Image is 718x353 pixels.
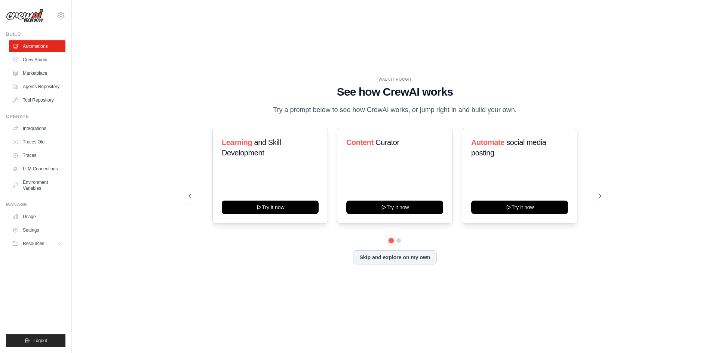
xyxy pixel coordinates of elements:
[9,176,65,194] a: Environment Variables
[6,114,65,120] div: Operate
[9,54,65,66] a: Crew Studio
[6,31,65,37] div: Build
[681,317,718,353] div: Widget de chat
[23,241,44,247] span: Resources
[6,334,65,347] button: Logout
[269,105,521,115] p: Try a prompt below to see how CrewAI works, or jump right in and build your own.
[222,138,252,146] span: Learning
[9,67,65,79] a: Marketplace
[346,201,443,214] button: Try it now
[188,85,601,99] h1: See how CrewAI works
[471,138,504,146] span: Automate
[9,94,65,106] a: Tool Repository
[222,138,281,157] span: and Skill Development
[9,149,65,161] a: Traces
[346,138,374,146] span: Content
[6,202,65,208] div: Manage
[9,211,65,223] a: Usage
[375,138,399,146] span: Curator
[9,163,65,175] a: LLM Connections
[471,201,568,214] button: Try it now
[9,123,65,134] a: Integrations
[9,81,65,93] a: Agents Repository
[9,224,65,236] a: Settings
[9,40,65,52] a: Automations
[681,317,718,353] iframe: Chat Widget
[6,9,43,23] img: Logo
[471,138,546,157] span: social media posting
[9,136,65,148] a: Traces Old
[353,250,436,264] button: Skip and explore on my own
[222,201,319,214] button: Try it now
[188,77,601,82] div: WALKTHROUGH
[9,238,65,250] button: Resources
[33,338,47,344] span: Logout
